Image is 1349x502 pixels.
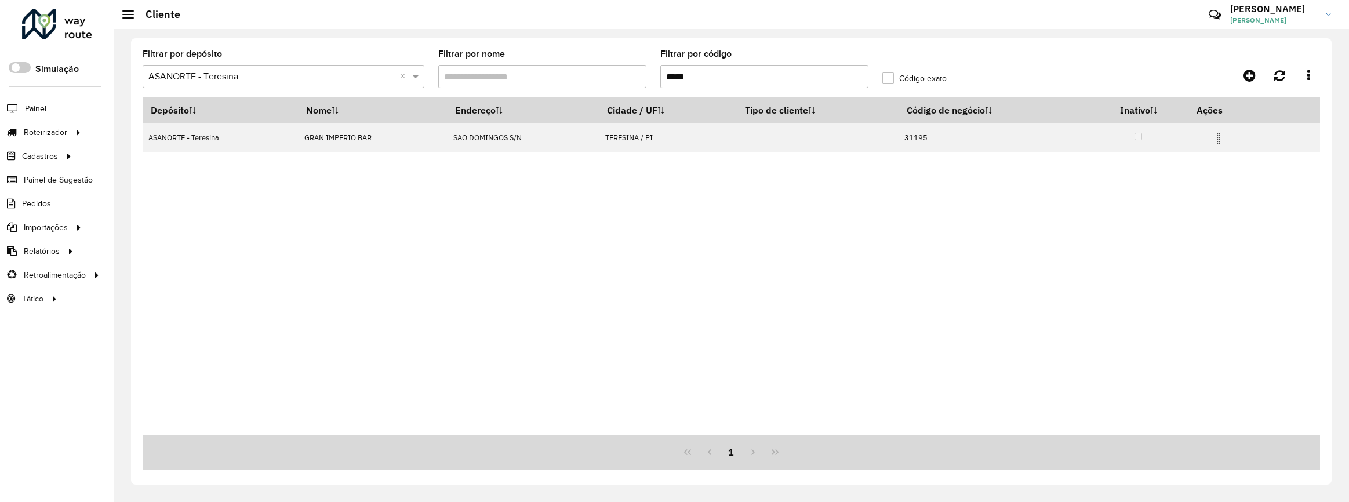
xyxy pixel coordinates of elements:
span: Relatórios [24,245,60,257]
span: Clear all [400,70,410,83]
label: Filtrar por código [660,47,732,61]
span: Painel de Sugestão [24,174,93,186]
label: Filtrar por depósito [143,47,222,61]
th: Tipo de cliente [737,98,899,123]
th: Nome [298,98,448,123]
span: Importações [24,221,68,234]
span: Cadastros [22,150,58,162]
td: SAO DOMINGOS S/N [448,123,599,152]
a: Contato Rápido [1202,2,1227,27]
th: Depósito [143,98,298,123]
td: 31195 [899,123,1089,152]
h2: Cliente [134,8,180,21]
button: 1 [721,441,743,463]
th: Ações [1188,98,1258,122]
td: GRAN IMPERIO BAR [298,123,448,152]
span: [PERSON_NAME] [1230,15,1317,26]
td: ASANORTE - Teresina [143,123,298,152]
span: Roteirizador [24,126,67,139]
th: Inativo [1089,98,1188,123]
span: Pedidos [22,198,51,210]
label: Filtrar por nome [438,47,505,61]
th: Endereço [448,98,599,123]
span: Painel [25,103,46,115]
th: Código de negócio [899,98,1089,123]
span: Retroalimentação [24,269,86,281]
label: Código exato [882,72,947,85]
h3: [PERSON_NAME] [1230,3,1317,14]
th: Cidade / UF [599,98,737,123]
td: TERESINA / PI [599,123,737,152]
span: Tático [22,293,43,305]
label: Simulação [35,62,79,76]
